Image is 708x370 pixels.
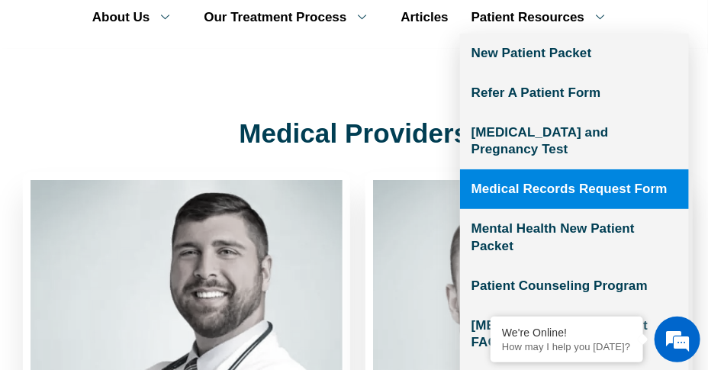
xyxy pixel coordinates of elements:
[460,2,627,34] a: Patient Resources
[502,327,632,339] div: We're Online!
[102,80,279,100] div: Chat with us now
[17,79,40,101] div: Navigation go back
[460,306,689,362] a: [MEDICAL_DATA] Treatment FAQ
[8,225,291,278] textarea: Type your message and hit 'Enter'
[250,8,287,44] div: Minimize live chat window
[192,2,389,34] a: Our Treatment Process
[389,2,459,34] a: Articles
[460,169,689,209] a: Medical Records Request Form
[460,113,689,169] a: [MEDICAL_DATA] and Pregnancy Test
[460,73,689,113] a: Refer A Patient Form
[460,209,689,265] a: Mental Health New Patient Packet
[8,117,700,150] h2: Medical Providers
[88,96,211,250] span: We're online!
[460,266,689,306] a: Patient Counseling Program
[81,2,193,34] a: About Us
[460,34,689,73] a: New Patient Packet
[502,341,632,352] p: How may I help you today?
